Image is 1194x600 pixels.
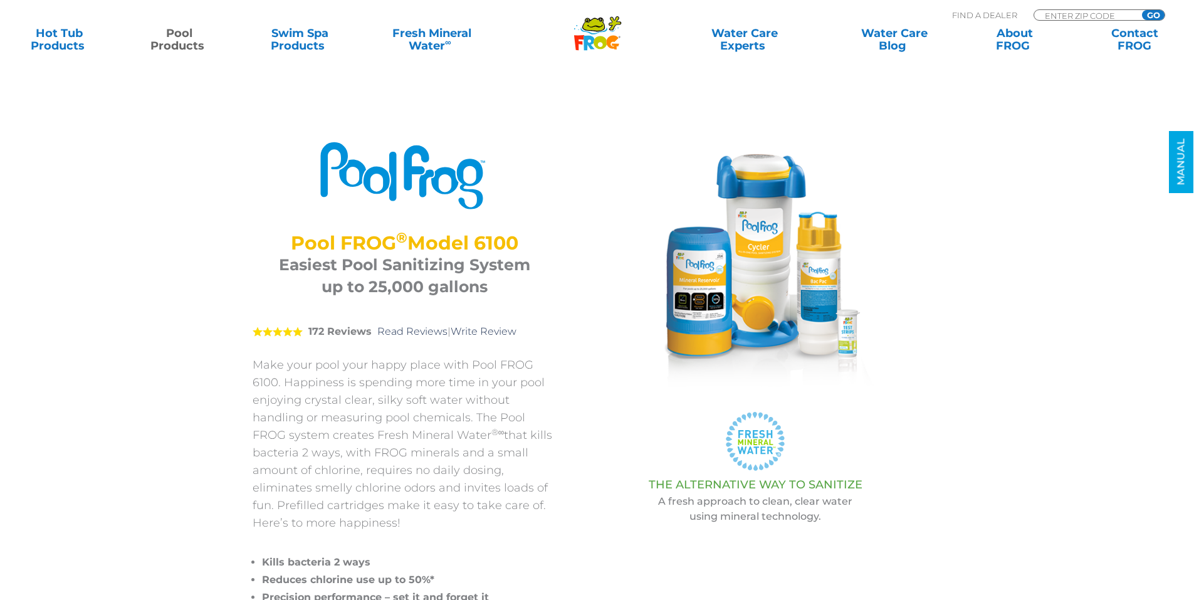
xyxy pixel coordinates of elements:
a: Water CareBlog [847,27,941,52]
h2: Pool FROG Model 6100 [268,232,541,254]
a: Water CareExperts [669,27,820,52]
a: PoolProducts [133,27,226,52]
a: Swim SpaProducts [253,27,347,52]
a: ContactFROG [1088,27,1181,52]
a: Write Review [451,325,516,337]
p: Make your pool your happy place with Pool FROG 6100. Happiness is spending more time in your pool... [253,356,557,532]
a: Fresh MineralWater∞ [373,27,490,52]
div: | [253,307,557,356]
li: Reduces chlorine use up to 50%* [262,571,557,589]
input: GO [1142,10,1165,20]
a: Hot TubProducts [13,27,106,52]
strong: 172 Reviews [308,325,372,337]
a: AboutFROG [968,27,1061,52]
h3: THE ALTERNATIVE WAY TO SANITIZE [588,478,923,491]
sup: ∞ [445,37,451,47]
a: MANUAL [1169,131,1193,193]
h3: Easiest Pool Sanitizing System up to 25,000 gallons [268,254,541,298]
sup: ®∞ [491,427,505,437]
li: Kills bacteria 2 ways [262,554,557,571]
p: A fresh approach to clean, clear water using mineral technology. [588,494,923,524]
sup: ® [396,229,407,246]
a: Read Reviews [377,325,448,337]
p: Find A Dealer [952,9,1017,21]
span: 5 [253,327,303,337]
input: Zip Code Form [1044,10,1128,21]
